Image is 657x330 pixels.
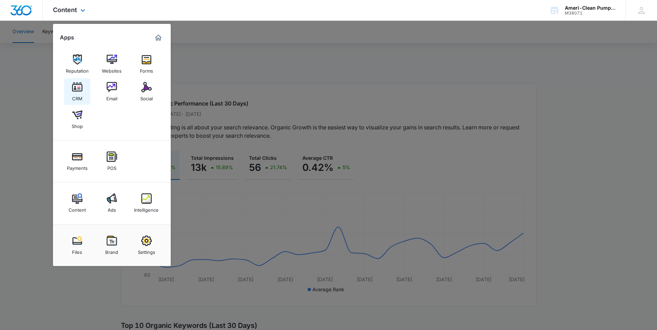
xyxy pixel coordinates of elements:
[106,92,117,101] div: Email
[153,32,164,43] a: Marketing 360® Dashboard
[102,65,122,74] div: Websites
[140,92,153,101] div: Social
[133,190,160,216] a: Intelligence
[133,51,160,77] a: Forms
[64,232,90,258] a: Files
[69,204,86,213] div: Content
[64,79,90,105] a: CRM
[133,79,160,105] a: Social
[60,34,74,41] h2: Apps
[72,120,83,129] div: Shop
[99,148,125,174] a: POS
[105,246,118,255] div: Brand
[133,232,160,258] a: Settings
[64,106,90,132] a: Shop
[99,190,125,216] a: Ads
[64,190,90,216] a: Content
[565,11,615,16] div: account id
[99,232,125,258] a: Brand
[138,246,155,255] div: Settings
[108,204,116,213] div: Ads
[67,162,88,171] div: Payments
[140,65,153,74] div: Forms
[107,162,116,171] div: POS
[72,246,82,255] div: Files
[134,204,159,213] div: Intelligence
[64,148,90,174] a: Payments
[72,92,82,101] div: CRM
[66,65,89,74] div: Reputation
[99,51,125,77] a: Websites
[64,51,90,77] a: Reputation
[99,79,125,105] a: Email
[53,6,77,13] span: Content
[565,5,615,11] div: account name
